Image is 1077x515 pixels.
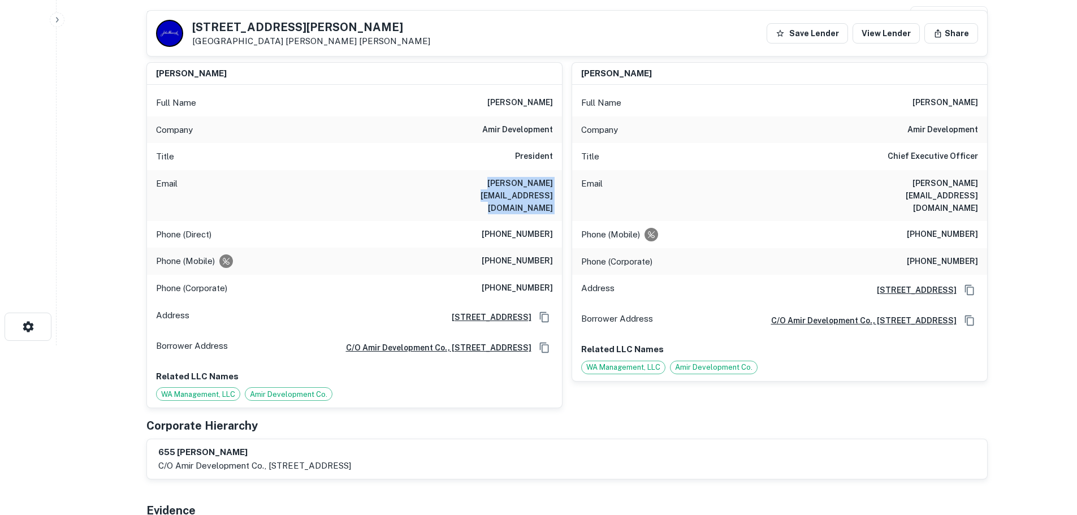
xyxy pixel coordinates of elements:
[146,417,258,434] h5: Corporate Hierarchy
[158,459,351,473] p: c/o amir development co., [STREET_ADDRESS]
[581,343,978,356] p: Related LLC Names
[767,23,848,44] button: Save Lender
[417,177,553,214] h6: [PERSON_NAME][EMAIL_ADDRESS][DOMAIN_NAME]
[443,311,531,323] a: [STREET_ADDRESS]
[192,36,430,46] p: [GEOGRAPHIC_DATA]
[581,312,653,329] p: Borrower Address
[156,282,227,295] p: Phone (Corporate)
[286,36,430,46] a: [PERSON_NAME] [PERSON_NAME]
[482,228,553,241] h6: [PHONE_NUMBER]
[158,446,351,459] h6: 655 [PERSON_NAME]
[536,309,553,326] button: Copy Address
[581,255,652,269] p: Phone (Corporate)
[907,123,978,137] h6: amir development
[581,67,652,80] h6: [PERSON_NAME]
[192,21,430,33] h5: [STREET_ADDRESS][PERSON_NAME]
[924,23,978,44] button: Share
[157,389,240,400] span: WA Management, LLC
[645,228,658,241] div: Requests to not be contacted at this number
[156,177,178,214] p: Email
[888,150,978,163] h6: Chief Executive Officer
[581,96,621,110] p: Full Name
[961,312,978,329] button: Copy Address
[156,254,215,268] p: Phone (Mobile)
[482,254,553,268] h6: [PHONE_NUMBER]
[868,284,957,296] a: [STREET_ADDRESS]
[581,177,603,214] p: Email
[156,228,211,241] p: Phone (Direct)
[581,150,599,163] p: Title
[156,339,228,356] p: Borrower Address
[912,96,978,110] h6: [PERSON_NAME]
[245,389,332,400] span: Amir Development Co.
[219,254,233,268] div: Requests to not be contacted at this number
[907,255,978,269] h6: [PHONE_NUMBER]
[515,150,553,163] h6: President
[907,228,978,241] h6: [PHONE_NUMBER]
[156,150,174,163] p: Title
[482,282,553,295] h6: [PHONE_NUMBER]
[156,96,196,110] p: Full Name
[762,314,957,327] a: c/o amir development co., [STREET_ADDRESS]
[337,341,531,354] a: c/o amir development co., [STREET_ADDRESS]
[146,6,234,27] h4: Buyer Details
[581,228,640,241] p: Phone (Mobile)
[482,123,553,137] h6: amir development
[487,96,553,110] h6: [PERSON_NAME]
[156,67,227,80] h6: [PERSON_NAME]
[536,339,553,356] button: Copy Address
[1020,425,1077,479] iframe: Chat Widget
[581,282,615,298] p: Address
[961,282,978,298] button: Copy Address
[156,123,193,137] p: Company
[156,370,553,383] p: Related LLC Names
[581,123,618,137] p: Company
[671,362,757,373] span: Amir Development Co.
[853,23,920,44] a: View Lender
[156,309,189,326] p: Address
[582,362,665,373] span: WA Management, LLC
[842,177,978,214] h6: [PERSON_NAME][EMAIL_ADDRESS][DOMAIN_NAME]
